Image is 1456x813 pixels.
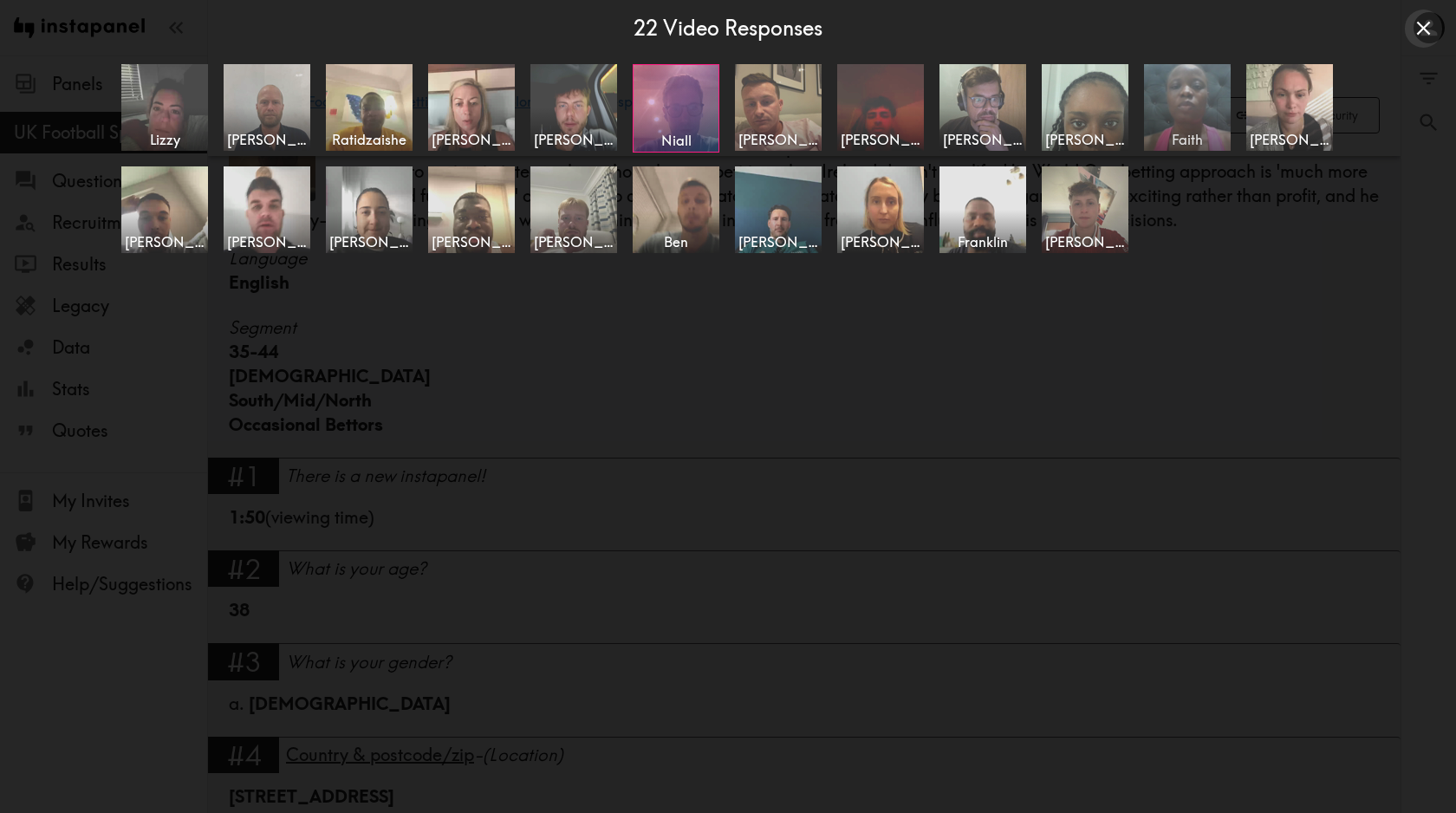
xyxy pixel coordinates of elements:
[735,166,823,253] a: [PERSON_NAME]
[534,232,614,251] span: [PERSON_NAME]
[738,232,818,251] span: [PERSON_NAME]
[634,14,822,43] h4: 22 Video Responses
[637,131,715,150] span: Niall
[224,64,312,151] a: [PERSON_NAME]
[837,166,926,253] a: [PERSON_NAME]
[841,130,920,149] span: Yashvardhan
[943,130,1023,149] span: [PERSON_NAME]
[939,166,1028,253] a: Franklin
[841,232,920,251] span: [PERSON_NAME]
[1045,130,1125,149] span: [PERSON_NAME]
[738,130,818,149] span: [PERSON_NAME]
[530,64,619,151] a: [PERSON_NAME]
[1042,166,1130,253] a: [PERSON_NAME]
[121,64,210,151] a: Lizzy
[943,232,1023,251] span: Franklin
[1147,130,1227,149] span: Faith
[636,232,716,251] span: Ben
[1250,130,1329,149] span: [PERSON_NAME]
[428,166,517,253] a: [PERSON_NAME]
[1405,10,1442,47] button: Close expanded view
[633,64,721,153] a: Niall
[1246,64,1335,151] a: [PERSON_NAME]
[326,64,414,151] a: Ratidzaishe
[939,64,1028,151] a: [PERSON_NAME]
[432,130,511,149] span: [PERSON_NAME]
[125,130,205,149] span: Lizzy
[329,130,409,149] span: Ratidzaishe
[227,130,307,149] span: [PERSON_NAME]
[428,64,517,151] a: [PERSON_NAME]
[633,166,721,253] a: Ben
[1045,232,1125,251] span: [PERSON_NAME]
[1144,64,1232,151] a: Faith
[534,130,614,149] span: [PERSON_NAME]
[432,232,511,251] span: [PERSON_NAME]
[735,64,823,151] a: [PERSON_NAME]
[125,232,205,251] span: [PERSON_NAME]
[326,166,414,253] a: [PERSON_NAME]
[329,232,409,251] span: [PERSON_NAME]
[121,166,210,253] a: [PERSON_NAME]
[1042,64,1130,151] a: [PERSON_NAME]
[227,232,307,251] span: [PERSON_NAME]
[224,166,312,253] a: [PERSON_NAME]
[530,166,619,253] a: [PERSON_NAME]
[837,64,926,151] a: Yashvardhan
